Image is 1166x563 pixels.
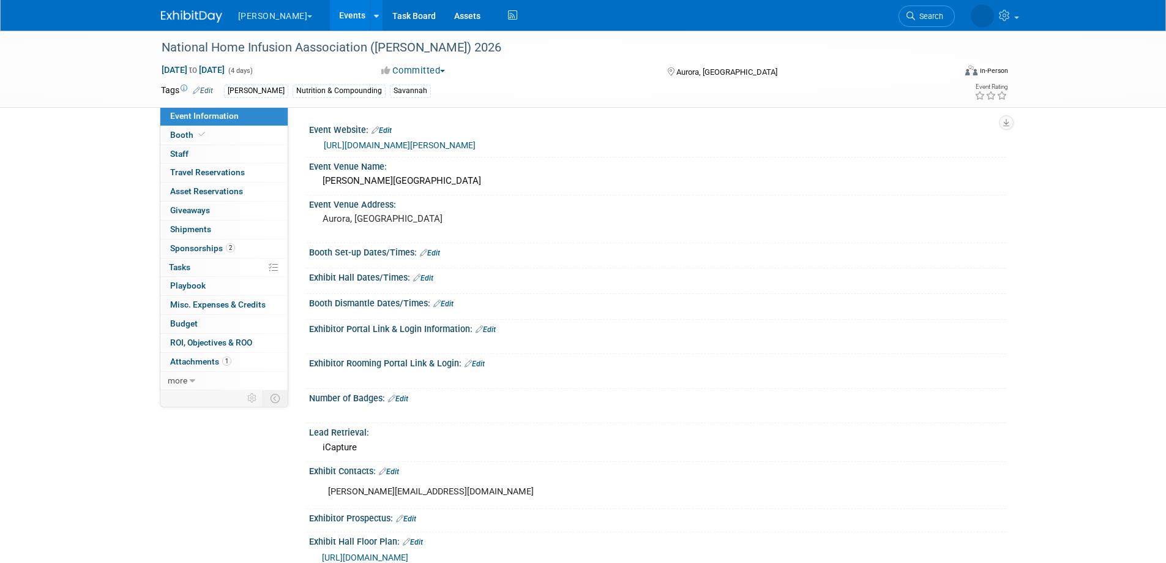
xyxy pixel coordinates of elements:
[222,357,231,366] span: 1
[160,126,288,145] a: Booth
[309,354,1006,370] div: Exhibitor Rooming Portal Link & Login:
[170,186,243,196] span: Asset Reservations
[324,140,476,150] a: [URL][DOMAIN_NAME][PERSON_NAME]
[160,334,288,352] a: ROI, Objectives & ROO
[170,300,266,309] span: Misc. Expenses & Credits
[170,167,245,177] span: Travel Reservations
[372,126,392,135] a: Edit
[170,357,231,366] span: Attachments
[170,338,252,347] span: ROI, Objectives & ROO
[676,67,777,77] span: Aurora, [GEOGRAPHIC_DATA]
[309,462,1006,478] div: Exhibit Contacts:
[974,84,1007,90] div: Event Rating
[160,240,288,258] a: Sponsorships2
[403,538,423,546] a: Edit
[170,319,198,328] span: Budget
[318,438,996,457] div: iCapture
[160,296,288,314] a: Misc. Expenses & Credits
[160,353,288,371] a: Attachments1
[224,85,288,97] div: [PERSON_NAME]
[242,390,263,406] td: Personalize Event Tab Strip
[169,262,190,272] span: Tasks
[160,277,288,295] a: Playbook
[309,243,1006,259] div: Booth Set-up Dates/Times:
[170,205,210,215] span: Giveaways
[309,320,1006,336] div: Exhibitor Portal Link & Login Information:
[322,553,408,562] a: [URL][DOMAIN_NAME]
[170,111,239,121] span: Event Information
[377,64,450,77] button: Committed
[309,157,1006,173] div: Event Venue Name:
[388,395,408,403] a: Edit
[309,532,1006,548] div: Exhibit Hall Floor Plan:
[433,300,454,308] a: Edit
[226,243,235,252] span: 2
[293,85,386,97] div: Nutrition & Compounding
[160,315,288,333] a: Budget
[420,249,440,257] a: Edit
[161,64,225,75] span: [DATE] [DATE]
[161,84,213,98] td: Tags
[476,325,496,334] a: Edit
[160,202,288,220] a: Giveaways
[170,224,211,234] span: Shipments
[199,131,205,138] i: Booth reservation complete
[161,10,222,23] img: ExhibitDay
[309,389,1006,405] div: Number of Badges:
[323,213,586,224] pre: Aurora, [GEOGRAPHIC_DATA]
[413,274,433,282] a: Edit
[309,509,1006,525] div: Exhibitor Prospectus:
[396,515,416,523] a: Edit
[160,372,288,390] a: more
[309,195,1006,211] div: Event Venue Address:
[227,67,253,75] span: (4 days)
[160,259,288,277] a: Tasks
[965,66,977,75] img: Format-Inperson.png
[187,65,199,75] span: to
[465,360,485,368] a: Edit
[899,6,955,27] a: Search
[160,107,288,126] a: Event Information
[915,12,943,21] span: Search
[309,294,1006,310] div: Booth Dismantle Dates/Times:
[160,164,288,182] a: Travel Reservations
[320,480,871,504] div: [PERSON_NAME][EMAIL_ADDRESS][DOMAIN_NAME]
[168,376,187,385] span: more
[309,268,1006,284] div: Exhibit Hall Dates/Times:
[379,467,399,476] a: Edit
[157,37,936,59] div: National Home Infusion Aassociation ([PERSON_NAME]) 2026
[971,4,994,28] img: Dawn Brown
[160,183,288,201] a: Asset Reservations
[309,423,1006,439] div: Lead Retrieval:
[170,243,235,253] span: Sponsorships
[309,121,1006,137] div: Event Website:
[390,85,431,97] div: Savannah
[170,281,206,290] span: Playbook
[160,221,288,239] a: Shipments
[263,390,288,406] td: Toggle Event Tabs
[193,86,213,95] a: Edit
[318,172,996,191] div: [PERSON_NAME][GEOGRAPHIC_DATA]
[883,64,1009,82] div: Event Format
[170,130,207,140] span: Booth
[979,66,1008,75] div: In-Person
[160,145,288,164] a: Staff
[170,149,189,159] span: Staff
